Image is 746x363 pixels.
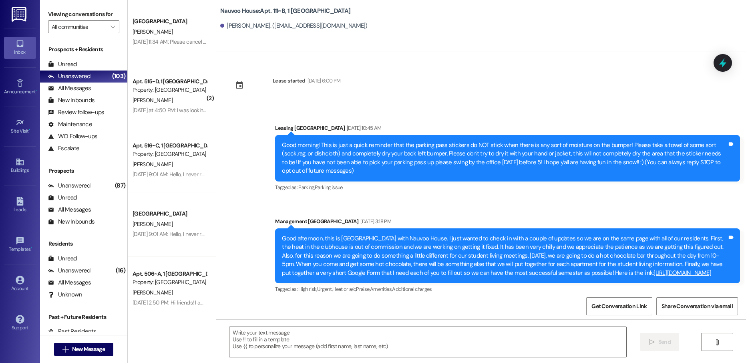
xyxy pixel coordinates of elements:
[392,286,432,292] span: Additional charges
[36,88,37,93] span: •
[273,77,306,85] div: Lease started
[54,343,113,356] button: New Message
[133,220,173,228] span: [PERSON_NAME]
[48,144,79,153] div: Escalate
[133,141,207,150] div: Apt. 516~C, 1 [GEOGRAPHIC_DATA]
[110,70,127,83] div: (103)
[111,24,115,30] i: 
[133,17,207,26] div: [GEOGRAPHIC_DATA]
[40,167,127,175] div: Prospects
[358,217,391,226] div: [DATE] 3:18 PM
[4,116,36,137] a: Site Visit •
[640,333,679,351] button: Send
[275,217,740,228] div: Management [GEOGRAPHIC_DATA]
[40,313,127,321] div: Past + Future Residents
[48,278,91,287] div: All Messages
[48,254,77,263] div: Unread
[275,181,740,193] div: Tagged as:
[133,171,365,178] div: [DATE] 9:01 AM: Hello, I never received my security deposit. Just making sure it is still coming ...
[714,339,720,345] i: 
[4,313,36,334] a: Support
[4,37,36,58] a: Inbox
[48,327,97,336] div: Past Residents
[586,297,652,315] button: Get Conversation Link
[4,234,36,256] a: Templates •
[48,194,77,202] div: Unread
[133,38,342,45] div: [DATE] 11:34 AM: Please cancel my application, I'm moving forward with a different complex
[298,184,315,191] span: Parking ,
[62,346,68,353] i: 
[649,339,655,345] i: 
[48,120,92,129] div: Maintenance
[48,60,77,69] div: Unread
[12,7,28,22] img: ResiDesk Logo
[133,278,207,286] div: Property: [GEOGRAPHIC_DATA]
[275,124,740,135] div: Leasing [GEOGRAPHIC_DATA]
[133,107,623,114] div: [DATE] at 4:50 PM: I was looking at the total for my future lease and it still adds the applicati...
[133,86,207,94] div: Property: [GEOGRAPHIC_DATA]
[658,338,671,346] span: Send
[133,230,365,238] div: [DATE] 9:01 AM: Hello, I never received my security deposit. Just making sure it is still coming ...
[48,290,82,299] div: Unknown
[133,270,207,278] div: Apt. 506~A, 1 [GEOGRAPHIC_DATA]
[220,7,350,15] b: Nauvoo House: Apt. 111~B, 1 [GEOGRAPHIC_DATA]
[656,297,738,315] button: Share Conversation via email
[40,45,127,54] div: Prospects + Residents
[317,286,332,292] span: Urgent ,
[48,72,90,81] div: Unanswered
[220,22,368,30] div: [PERSON_NAME]. ([EMAIL_ADDRESS][DOMAIN_NAME])
[48,218,95,226] div: New Inbounds
[133,28,173,35] span: [PERSON_NAME]
[48,132,97,141] div: WO Follow-ups
[370,286,392,292] span: Amenities ,
[298,286,317,292] span: High risk ,
[282,234,727,277] div: Good afternoon, this is [GEOGRAPHIC_DATA] with Nauvoo House. I just wanted to check in with a cou...
[654,269,711,277] a: [URL][DOMAIN_NAME]
[275,283,740,295] div: Tagged as:
[48,84,91,93] div: All Messages
[306,77,341,85] div: [DATE] 6:00 PM
[356,286,370,292] span: Praise ,
[40,240,127,248] div: Residents
[591,302,647,311] span: Get Conversation Link
[48,8,119,20] label: Viewing conversations for
[72,345,105,353] span: New Message
[133,150,207,158] div: Property: [GEOGRAPHIC_DATA]
[133,289,173,296] span: [PERSON_NAME]
[133,299,546,306] div: [DATE] 2:50 PM: Hi friends! I am so sorry to have to come back again, but I still haven't seen my...
[133,97,173,104] span: [PERSON_NAME]
[133,161,173,168] span: [PERSON_NAME]
[662,302,733,311] span: Share Conversation via email
[48,266,90,275] div: Unanswered
[52,20,107,33] input: All communities
[345,124,381,132] div: [DATE] 10:45 AM
[4,155,36,177] a: Buildings
[282,141,727,175] div: Good morning! This is just a quick reminder that the parking pass stickers do NOT stick when ther...
[48,181,90,190] div: Unanswered
[315,184,343,191] span: Parking issue
[133,77,207,86] div: Apt. 515~D, 1 [GEOGRAPHIC_DATA]
[113,179,127,192] div: (87)
[4,273,36,295] a: Account
[4,194,36,216] a: Leads
[114,264,127,277] div: (16)
[48,206,91,214] div: All Messages
[48,108,104,117] div: Review follow-ups
[48,96,95,105] div: New Inbounds
[133,210,207,218] div: [GEOGRAPHIC_DATA]
[332,286,356,292] span: Heat or a/c ,
[31,245,32,251] span: •
[29,127,30,133] span: •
